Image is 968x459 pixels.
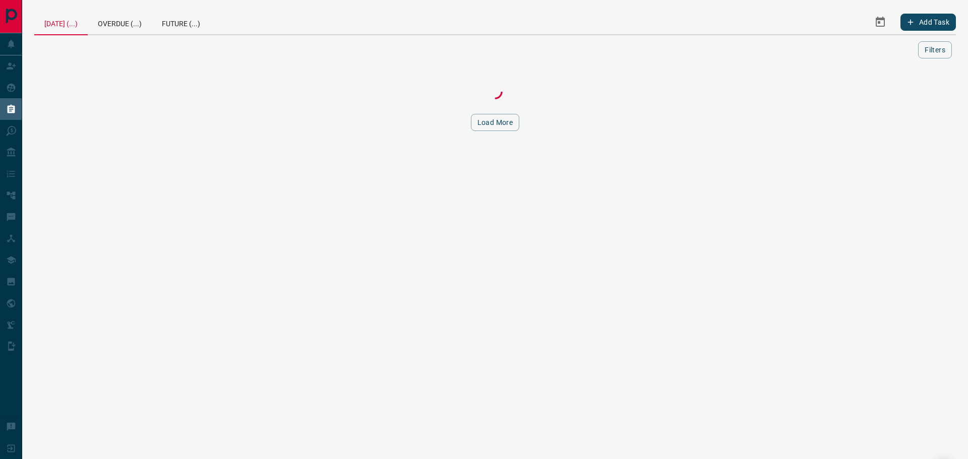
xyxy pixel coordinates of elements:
[88,10,152,34] div: Overdue (...)
[471,114,520,131] button: Load More
[152,10,210,34] div: Future (...)
[900,14,956,31] button: Add Task
[868,10,892,34] button: Select Date Range
[34,10,88,35] div: [DATE] (...)
[918,41,952,58] button: Filters
[445,82,546,102] div: Loading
